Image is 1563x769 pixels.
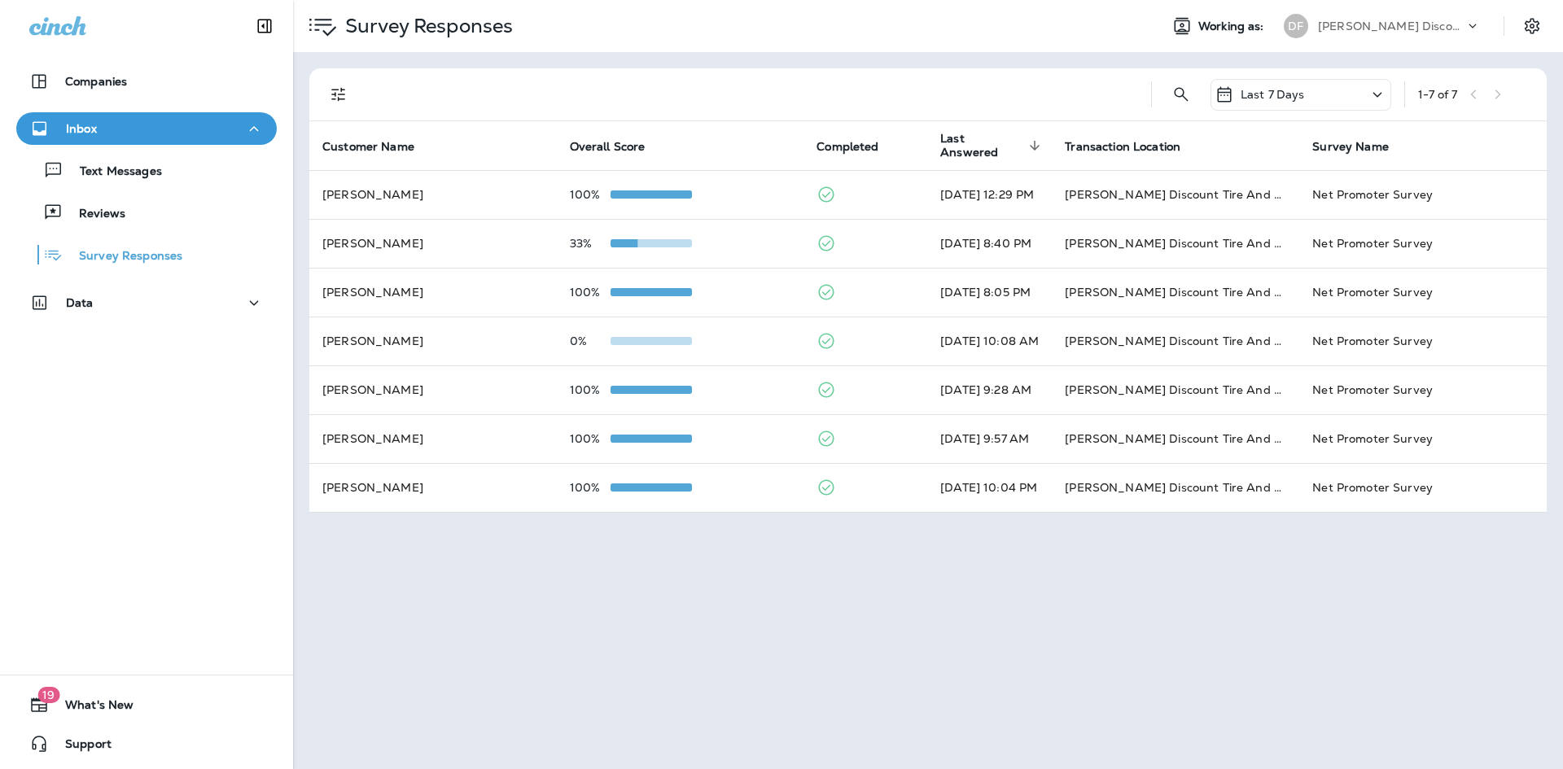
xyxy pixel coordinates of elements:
[309,365,557,414] td: [PERSON_NAME]
[570,188,611,201] p: 100%
[66,122,97,135] p: Inbox
[570,481,611,494] p: 100%
[1418,88,1457,101] div: 1 - 7 of 7
[1052,268,1299,317] td: [PERSON_NAME] Discount Tire And Alignment - [GEOGRAPHIC_DATA] ([STREET_ADDRESS])
[927,170,1052,219] td: [DATE] 12:29 PM
[37,687,59,703] span: 19
[49,698,134,718] span: What's New
[570,334,611,347] p: 0%
[1299,463,1547,512] td: Net Promoter Survey
[927,463,1052,512] td: [DATE] 10:04 PM
[309,463,557,512] td: [PERSON_NAME]
[1241,88,1305,101] p: Last 7 Days
[1312,140,1389,154] span: Survey Name
[1052,170,1299,219] td: [PERSON_NAME] Discount Tire And Alignment - [GEOGRAPHIC_DATA] ([STREET_ADDRESS])
[16,195,277,229] button: Reviews
[1198,20,1267,33] span: Working as:
[242,10,287,42] button: Collapse Sidebar
[1318,20,1464,33] p: [PERSON_NAME] Discount Tire & Alignment
[309,414,557,463] td: [PERSON_NAME]
[66,296,94,309] p: Data
[570,140,646,154] span: Overall Score
[16,153,277,187] button: Text Messages
[1052,317,1299,365] td: [PERSON_NAME] Discount Tire And Alignment - [GEOGRAPHIC_DATA] ([STREET_ADDRESS])
[339,14,513,38] p: Survey Responses
[309,268,557,317] td: [PERSON_NAME]
[940,132,1045,159] span: Last Answered
[1517,11,1547,41] button: Settings
[1299,268,1547,317] td: Net Promoter Survey
[16,238,277,272] button: Survey Responses
[309,170,557,219] td: [PERSON_NAME]
[16,688,277,721] button: 19What's New
[940,132,1024,159] span: Last Answered
[322,139,436,154] span: Customer Name
[1065,139,1202,154] span: Transaction Location
[65,75,127,88] p: Companies
[322,140,414,154] span: Customer Name
[1052,463,1299,512] td: [PERSON_NAME] Discount Tire And Alignment - [GEOGRAPHIC_DATA] ([STREET_ADDRESS])
[817,139,900,154] span: Completed
[1299,365,1547,414] td: Net Promoter Survey
[570,432,611,445] p: 100%
[1065,140,1180,154] span: Transaction Location
[1052,219,1299,268] td: [PERSON_NAME] Discount Tire And Alignment - [GEOGRAPHIC_DATA] ([STREET_ADDRESS])
[570,383,611,396] p: 100%
[1312,139,1410,154] span: Survey Name
[1299,219,1547,268] td: Net Promoter Survey
[1052,365,1299,414] td: [PERSON_NAME] Discount Tire And Alignment - [GEOGRAPHIC_DATA] ([STREET_ADDRESS])
[927,414,1052,463] td: [DATE] 9:57 AM
[16,65,277,98] button: Companies
[309,219,557,268] td: [PERSON_NAME]
[570,286,611,299] p: 100%
[16,727,277,760] button: Support
[1299,317,1547,365] td: Net Promoter Survey
[1284,14,1308,38] div: DF
[16,112,277,145] button: Inbox
[63,249,182,264] p: Survey Responses
[63,164,162,180] p: Text Messages
[927,317,1052,365] td: [DATE] 10:08 AM
[927,219,1052,268] td: [DATE] 8:40 PM
[16,286,277,319] button: Data
[927,365,1052,414] td: [DATE] 9:28 AM
[570,139,667,154] span: Overall Score
[927,268,1052,317] td: [DATE] 8:05 PM
[1052,414,1299,463] td: [PERSON_NAME] Discount Tire And Alignment - [GEOGRAPHIC_DATA] ([STREET_ADDRESS])
[570,237,611,250] p: 33%
[1165,78,1197,111] button: Search Survey Responses
[63,207,125,222] p: Reviews
[322,78,355,111] button: Filters
[309,317,557,365] td: [PERSON_NAME]
[817,140,878,154] span: Completed
[1299,170,1547,219] td: Net Promoter Survey
[49,737,112,757] span: Support
[1299,414,1547,463] td: Net Promoter Survey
